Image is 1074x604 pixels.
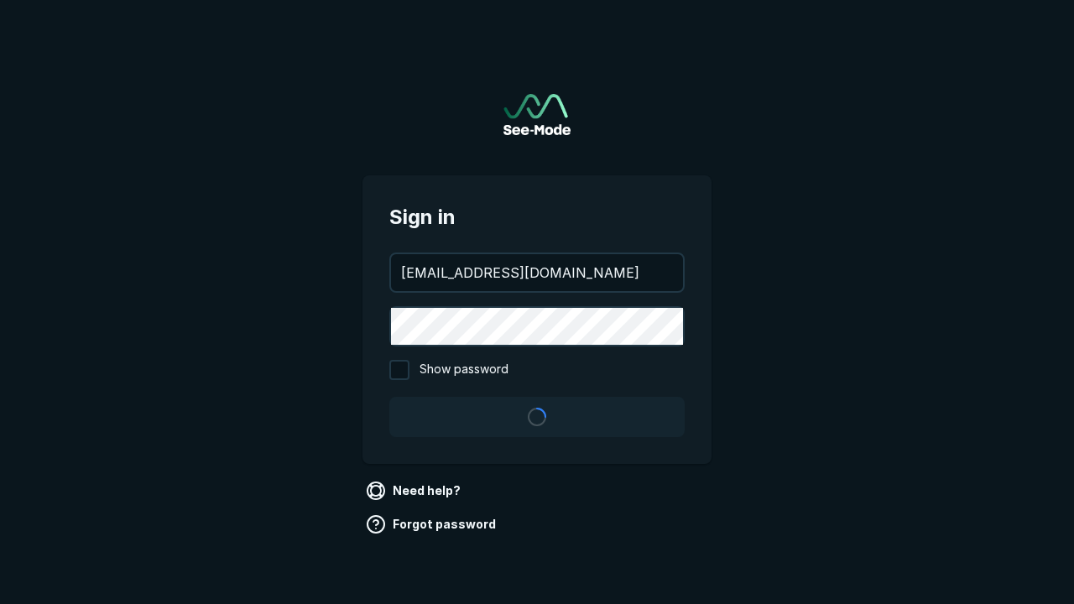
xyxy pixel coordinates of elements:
input: your@email.com [391,254,683,291]
a: Forgot password [362,511,503,538]
span: Show password [420,360,508,380]
span: Sign in [389,202,685,232]
img: See-Mode Logo [503,94,571,135]
a: Go to sign in [503,94,571,135]
a: Need help? [362,477,467,504]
